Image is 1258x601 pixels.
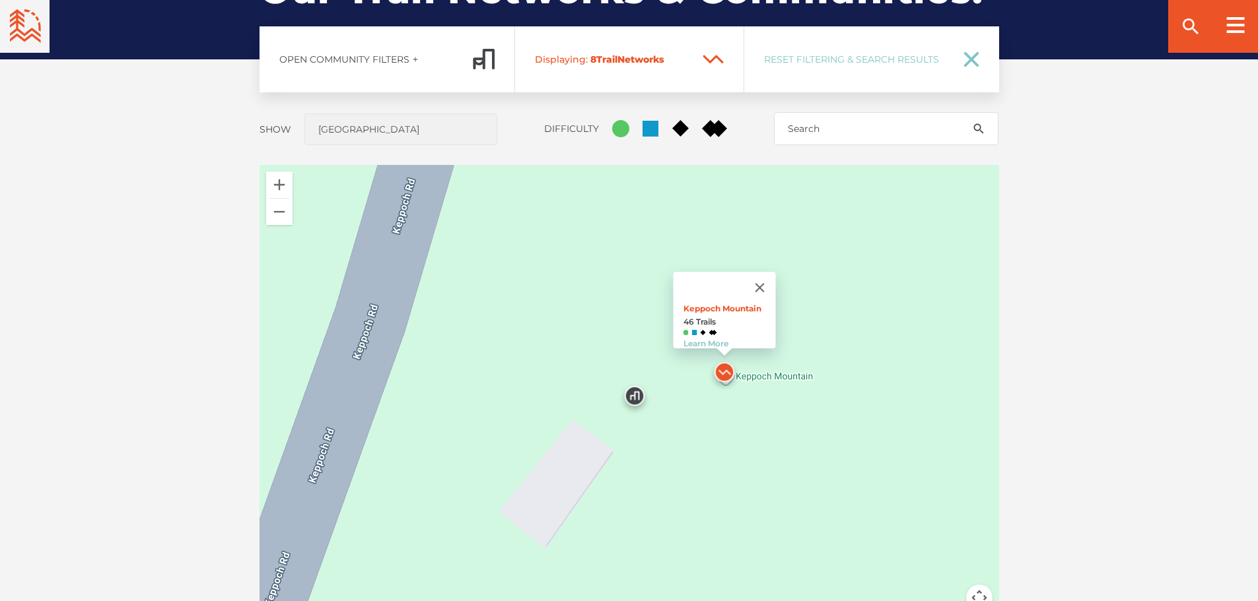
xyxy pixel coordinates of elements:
[617,53,659,65] span: Network
[260,26,515,92] a: Open Community Filtersadd
[260,123,291,135] label: Show
[266,199,293,225] button: Zoom out
[959,112,998,145] button: search
[709,330,716,335] img: Double Black Diamond
[590,53,596,65] span: 8
[774,112,998,145] input: Search
[544,123,599,135] label: Difficulty
[683,317,775,327] strong: 46 Trails
[535,53,691,65] span: Trail
[659,53,664,65] span: s
[279,53,409,65] span: Open Community Filters
[764,53,946,65] span: Reset Filtering & Search Results
[972,122,985,135] ion-icon: search
[535,53,588,65] span: Displaying:
[1180,16,1201,37] ion-icon: search
[266,172,293,198] button: Zoom in
[691,330,697,335] img: Blue Square
[744,26,999,92] a: Reset Filtering & Search Results
[683,330,688,335] img: Green Circle
[411,55,420,64] ion-icon: add
[744,272,775,303] button: Close
[683,338,728,348] a: Learn More
[700,330,705,335] img: Black Diamond
[683,303,761,313] a: Keppoch Mountain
